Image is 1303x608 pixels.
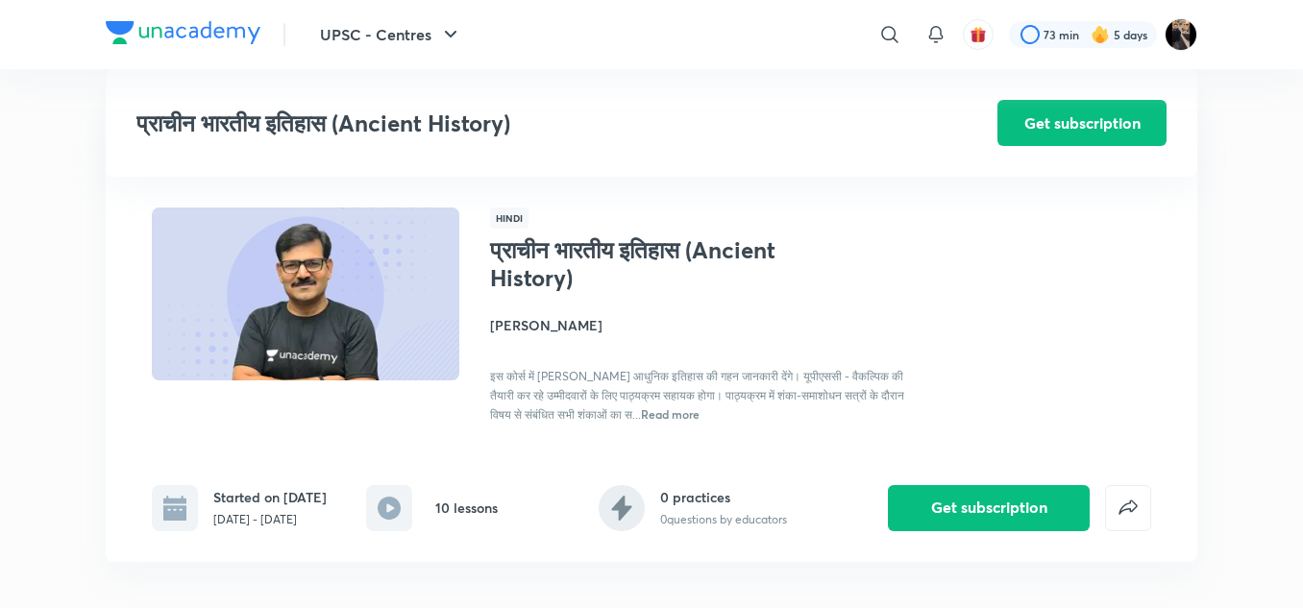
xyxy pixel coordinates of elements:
a: Company Logo [106,21,260,49]
p: 0 questions by educators [660,511,787,528]
button: false [1105,485,1151,531]
button: UPSC - Centres [308,15,474,54]
h4: [PERSON_NAME] [490,315,921,335]
h6: 10 lessons [435,498,498,518]
img: Company Logo [106,21,260,44]
span: Hindi [490,207,529,229]
img: streak [1091,25,1110,44]
h6: 0 practices [660,487,787,507]
img: Thumbnail [149,206,462,382]
h6: Started on [DATE] [213,487,327,507]
img: amit tripathi [1165,18,1197,51]
h3: प्राचीन भारतीय इतिहास (Ancient History) [136,109,889,137]
span: इस कोर्स में [PERSON_NAME] आधुनिक इतिहास की गहन जानकारी देंगे। यूपीएससी - वैकल्पिक की तैयारी कर र... [490,369,904,422]
button: Get subscription [888,485,1090,531]
button: Get subscription [997,100,1167,146]
p: [DATE] - [DATE] [213,511,327,528]
h1: प्राचीन भारतीय इतिहास (Ancient History) [490,236,804,292]
button: avatar [963,19,994,50]
img: avatar [970,26,987,43]
span: Read more [641,406,700,422]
